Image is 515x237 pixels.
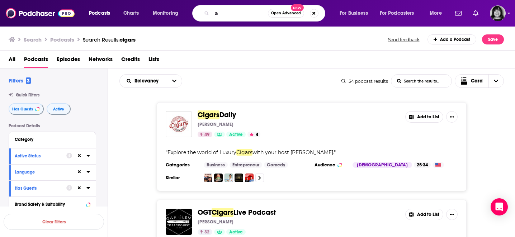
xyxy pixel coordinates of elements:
div: 54 podcast results [341,79,388,84]
span: Card [471,79,483,84]
span: 3 [26,77,31,84]
h3: Audience [315,162,347,168]
button: open menu [120,79,167,84]
a: Show notifications dropdown [452,7,464,19]
button: Has Guests [15,184,66,193]
a: Search Results:cigars [83,36,136,43]
span: 49 [204,131,209,138]
a: 49 [198,132,212,137]
a: Networks [89,53,113,68]
img: Money Grows on Trees [214,174,223,182]
span: Active [53,107,64,111]
span: OGT [198,208,212,217]
button: open menu [167,75,182,87]
div: Search podcasts, credits, & more... [199,5,332,22]
div: [DEMOGRAPHIC_DATA] [353,162,412,168]
span: More [430,8,442,18]
a: Charts [119,8,143,19]
span: Has Guests [12,107,33,111]
img: Podchaser - Follow, Share and Rate Podcasts [6,6,75,20]
button: Clear Filters [4,214,104,230]
button: open menu [148,8,188,19]
button: Category [15,135,90,144]
span: Podcasts [24,53,48,68]
a: Entrepreneur [230,162,262,168]
a: Comedy [264,162,288,168]
span: cigars [119,36,136,43]
span: Daily [219,110,236,119]
button: Active Status [15,151,66,160]
img: User Profile [490,5,506,21]
span: Active [229,229,243,236]
div: 25-34 [414,162,431,168]
span: 32 [204,229,209,236]
span: Cigars [198,110,219,119]
button: Active [47,103,71,115]
button: Has Guests [9,103,44,115]
button: open menu [335,8,377,19]
a: OGTCigarsLive Podcast [198,209,276,217]
img: The Go Radio Business Show with Hunter & Haughey. Scotland’s Business Podcast. [245,174,254,182]
button: Add to List [405,111,443,123]
h3: Categories [166,162,198,168]
a: Credits [121,53,140,68]
button: open menu [84,8,119,19]
span: Open Advanced [271,11,301,15]
button: Choose View [455,74,504,88]
img: Organize My Thoughts [225,174,233,182]
img: The Multifamily Mindset Podcast [235,174,243,182]
span: Charts [123,8,139,18]
button: Brand Safety & Suitability [15,200,90,209]
div: Language [15,170,72,175]
span: with your host [PERSON_NAME]. [252,149,334,156]
a: Lists [148,53,159,68]
span: Cigars [212,208,233,217]
a: All [9,53,15,68]
h3: Similar [166,175,198,181]
button: Language [15,167,76,176]
a: Active [226,229,246,235]
button: Show More Button [446,209,458,220]
h3: Podcasts [50,36,74,43]
span: For Business [340,8,368,18]
div: Brand Safety & Suitability [15,202,84,207]
button: Open AdvancedNew [268,9,304,18]
div: Category [15,137,85,142]
a: OGT Cigars Live Podcast [166,209,192,235]
span: New [291,4,304,11]
span: Podcasts [89,8,110,18]
a: Business [204,162,228,168]
div: Active Status [15,153,62,158]
button: open menu [375,8,425,19]
img: Joy Stephen's Canada Immigration Podcast [204,174,212,182]
button: Save [482,34,504,44]
span: Explore the world of Luxury [167,149,236,156]
span: For Podcasters [380,8,414,18]
a: Show notifications dropdown [470,7,481,19]
p: Podcast Details [9,123,96,128]
span: " " [166,149,336,156]
a: CigarsDaily [198,111,236,119]
span: Live Podcast [233,208,276,217]
button: open menu [425,8,451,19]
button: Show profile menu [490,5,506,21]
span: Logged in as parkdalepublicity1 [490,5,506,21]
span: Monitoring [153,8,178,18]
img: Cigars Daily [166,111,192,137]
span: Quick Filters [16,93,39,98]
a: 32 [198,229,212,235]
a: Add a Podcast [427,34,477,44]
button: 4 [247,132,260,137]
a: Active [226,132,246,137]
